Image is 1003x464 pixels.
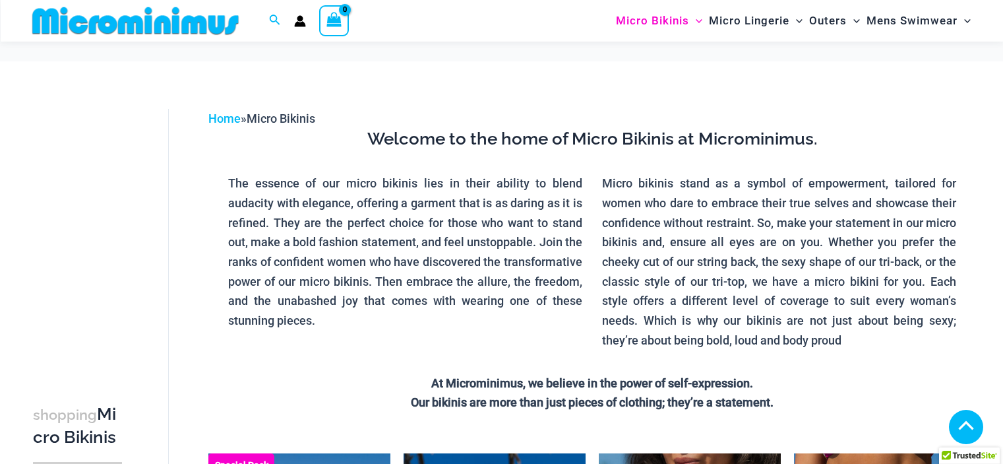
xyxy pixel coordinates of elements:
[866,4,957,38] span: Mens Swimwear
[319,5,350,36] a: View Shopping Cart, empty
[294,15,306,27] a: Account icon link
[431,376,753,390] strong: At Microminimus, we believe in the power of self-expression.
[218,128,966,150] h3: Welcome to the home of Micro Bikinis at Microminimus.
[228,174,582,331] p: The essence of our micro bikinis lies in their ability to blend audacity with elegance, offering ...
[689,4,702,38] span: Menu Toggle
[33,407,97,423] span: shopping
[706,4,806,38] a: Micro LingerieMenu ToggleMenu Toggle
[27,6,244,36] img: MM SHOP LOGO FLAT
[602,174,956,350] p: Micro bikinis stand as a symbol of empowerment, tailored for women who dare to embrace their true...
[208,112,315,125] span: »
[611,2,977,40] nav: Site Navigation
[863,4,974,38] a: Mens SwimwearMenu ToggleMenu Toggle
[411,395,774,409] strong: Our bikinis are more than just pieces of clothing; they’re a statement.
[809,4,847,38] span: Outers
[33,98,152,362] iframe: TrustedSite Certified
[613,4,706,38] a: Micro BikinisMenu ToggleMenu Toggle
[247,112,315,125] span: Micro Bikinis
[269,13,281,29] a: Search icon link
[847,4,860,38] span: Menu Toggle
[806,4,863,38] a: OutersMenu ToggleMenu Toggle
[208,112,241,125] a: Home
[957,4,971,38] span: Menu Toggle
[789,4,803,38] span: Menu Toggle
[33,403,122,449] h3: Micro Bikinis
[616,4,689,38] span: Micro Bikinis
[709,4,789,38] span: Micro Lingerie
